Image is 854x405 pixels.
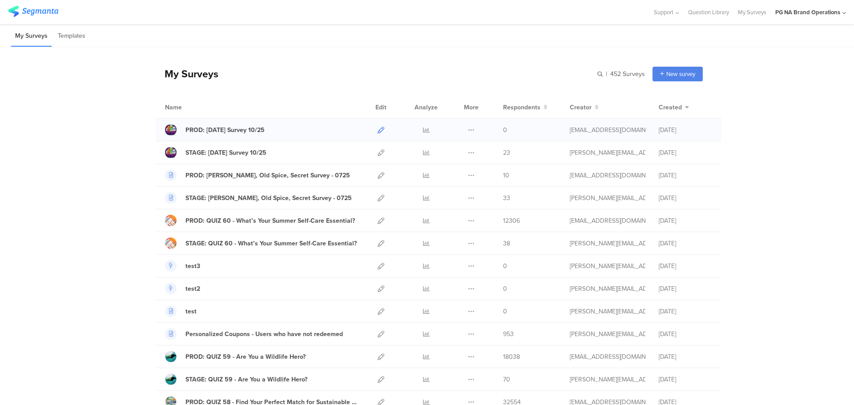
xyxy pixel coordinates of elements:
[503,216,520,225] span: 12306
[165,283,200,294] a: test2
[659,239,712,248] div: [DATE]
[570,284,645,293] div: larson.m@pg.com
[570,239,645,248] div: shirley.j@pg.com
[659,171,712,180] div: [DATE]
[659,307,712,316] div: [DATE]
[570,329,645,339] div: larson.m@pg.com
[503,307,507,316] span: 0
[570,193,645,203] div: shirley.j@pg.com
[165,351,306,362] a: PROD: QUIZ 59 - Are You a Wildlife Hero?
[11,26,52,47] li: My Surveys
[570,103,599,112] button: Creator
[165,124,265,136] a: PROD: [DATE] Survey 10/25
[659,375,712,384] div: [DATE]
[371,96,391,118] div: Edit
[185,375,307,384] div: STAGE: QUIZ 59 - Are You a Wildlife Hero?
[659,148,712,157] div: [DATE]
[165,169,350,181] a: PROD: [PERSON_NAME], Old Spice, Secret Survey - 0725
[165,215,355,226] a: PROD: QUIZ 60 - What’s Your Summer Self-Care Essential?
[570,261,645,271] div: larson.m@pg.com
[413,96,439,118] div: Analyze
[165,373,307,385] a: STAGE: QUIZ 59 - Are You a Wildlife Hero?
[659,352,712,361] div: [DATE]
[185,284,200,293] div: test2
[775,8,840,16] div: PG NA Brand Operations
[462,96,481,118] div: More
[659,103,689,112] button: Created
[666,70,695,78] span: New survey
[185,329,343,339] div: Personalized Coupons - Users who have not redeemed
[185,193,352,203] div: STAGE: Olay, Old Spice, Secret Survey - 0725
[570,216,645,225] div: kumar.h.7@pg.com
[156,66,218,81] div: My Surveys
[165,260,200,272] a: test3
[165,328,343,340] a: Personalized Coupons - Users who have not redeemed
[659,284,712,293] div: [DATE]
[570,125,645,135] div: yadav.vy.3@pg.com
[570,375,645,384] div: shirley.j@pg.com
[610,69,645,79] span: 452 Surveys
[659,261,712,271] div: [DATE]
[165,305,197,317] a: test
[659,125,712,135] div: [DATE]
[570,103,592,112] span: Creator
[503,125,507,135] span: 0
[503,148,510,157] span: 23
[185,216,355,225] div: PROD: QUIZ 60 - What’s Your Summer Self-Care Essential?
[570,171,645,180] div: yadav.vy.3@pg.com
[659,193,712,203] div: [DATE]
[185,125,265,135] div: PROD: Diwali Survey 10/25
[659,216,712,225] div: [DATE]
[165,237,357,249] a: STAGE: QUIZ 60 - What’s Your Summer Self-Care Essential?
[185,307,197,316] div: test
[503,375,510,384] span: 70
[503,193,510,203] span: 33
[570,307,645,316] div: larson.m@pg.com
[659,103,682,112] span: Created
[503,239,510,248] span: 38
[604,69,608,79] span: |
[185,261,200,271] div: test3
[503,284,507,293] span: 0
[570,148,645,157] div: shirley.j@pg.com
[54,26,89,47] li: Templates
[165,147,266,158] a: STAGE: [DATE] Survey 10/25
[503,103,540,112] span: Respondents
[185,148,266,157] div: STAGE: Diwali Survey 10/25
[654,8,673,16] span: Support
[165,192,352,204] a: STAGE: [PERSON_NAME], Old Spice, Secret Survey - 0725
[503,352,520,361] span: 18038
[8,6,58,17] img: segmanta logo
[503,261,507,271] span: 0
[659,329,712,339] div: [DATE]
[185,171,350,180] div: PROD: Olay, Old Spice, Secret Survey - 0725
[570,352,645,361] div: kumar.h.7@pg.com
[165,103,218,112] div: Name
[185,239,357,248] div: STAGE: QUIZ 60 - What’s Your Summer Self-Care Essential?
[503,329,514,339] span: 953
[503,171,509,180] span: 10
[185,352,306,361] div: PROD: QUIZ 59 - Are You a Wildlife Hero?
[503,103,548,112] button: Respondents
